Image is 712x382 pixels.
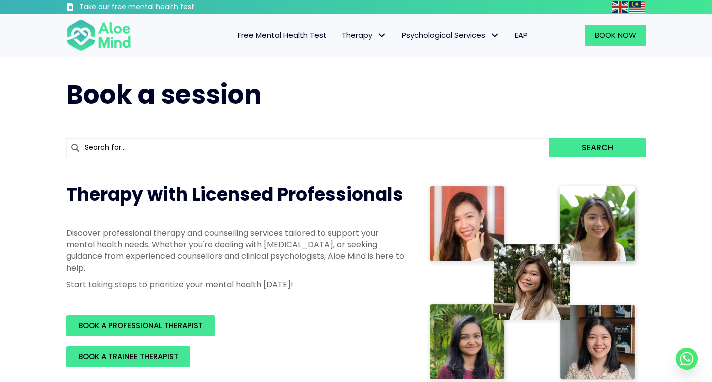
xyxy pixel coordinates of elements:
[66,2,248,14] a: Take our free mental health test
[144,25,535,46] nav: Menu
[507,25,535,46] a: EAP
[549,138,646,157] button: Search
[585,25,646,46] a: Book Now
[66,182,403,207] span: Therapy with Licensed Professionals
[78,351,178,362] span: BOOK A TRAINEE THERAPIST
[79,2,248,12] h3: Take our free mental health test
[612,1,629,12] a: English
[66,227,406,274] p: Discover professional therapy and counselling services tailored to support your mental health nee...
[238,30,327,40] span: Free Mental Health Test
[375,28,389,43] span: Therapy: submenu
[595,30,636,40] span: Book Now
[66,19,131,52] img: Aloe mind Logo
[66,279,406,290] p: Start taking steps to prioritize your mental health [DATE]!
[66,315,215,336] a: BOOK A PROFESSIONAL THERAPIST
[488,28,502,43] span: Psychological Services: submenu
[342,30,387,40] span: Therapy
[515,30,528,40] span: EAP
[612,1,628,13] img: en
[676,348,698,370] a: Whatsapp
[334,25,394,46] a: TherapyTherapy: submenu
[402,30,500,40] span: Psychological Services
[230,25,334,46] a: Free Mental Health Test
[629,1,645,13] img: ms
[66,346,190,367] a: BOOK A TRAINEE THERAPIST
[66,76,262,113] span: Book a session
[66,138,550,157] input: Search for...
[78,320,203,331] span: BOOK A PROFESSIONAL THERAPIST
[394,25,507,46] a: Psychological ServicesPsychological Services: submenu
[629,1,646,12] a: Malay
